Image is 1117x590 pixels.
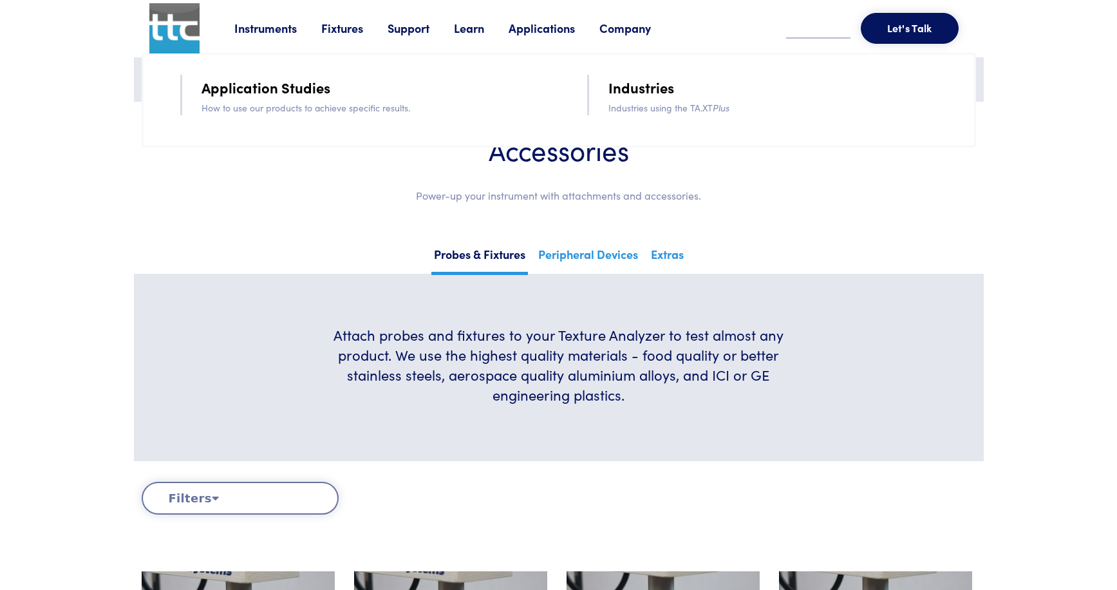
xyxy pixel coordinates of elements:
[608,76,674,99] a: Industries
[202,76,330,99] a: Application Studies
[234,20,321,36] a: Instruments
[149,3,200,53] img: ttc_logo_1x1_v1.0.png
[173,187,945,204] p: Power-up your instrument with attachments and accessories.
[509,20,599,36] a: Applications
[431,243,528,275] a: Probes & Fixtures
[202,100,551,115] p: How to use our products to achieve specific results.
[713,101,729,114] i: Plus
[142,482,339,515] button: Filters
[536,243,641,272] a: Peripheral Devices
[648,243,686,272] a: Extras
[861,13,959,44] button: Let's Talk
[317,325,800,404] h6: Attach probes and fixtures to your Texture Analyzer to test almost any product. We use the highes...
[454,20,509,36] a: Learn
[388,20,454,36] a: Support
[173,133,945,167] h1: Accessories
[599,20,675,36] a: Company
[608,100,958,115] p: Industries using the TA.XT
[321,20,388,36] a: Fixtures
